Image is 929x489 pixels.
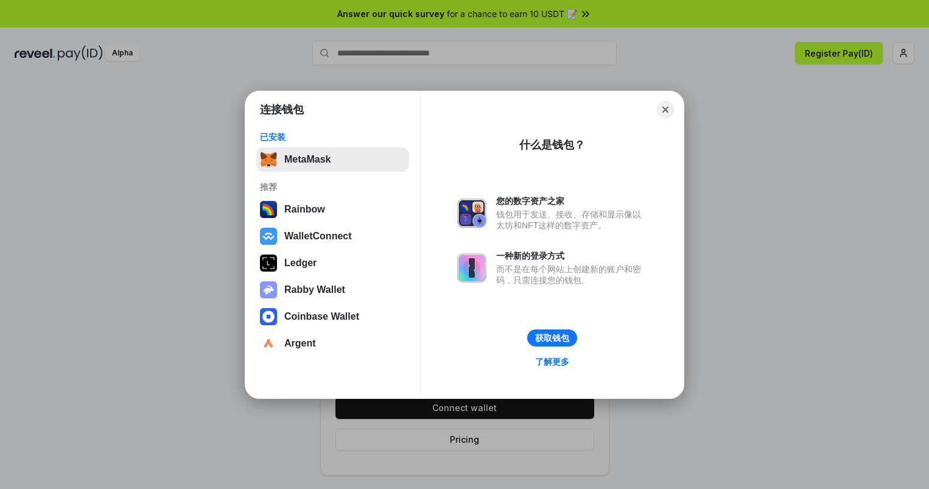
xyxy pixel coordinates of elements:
img: svg+xml,%3Csvg%20xmlns%3D%22http%3A%2F%2Fwww.w3.org%2F2000%2Fsvg%22%20fill%3D%22none%22%20viewBox... [260,281,277,298]
img: svg+xml,%3Csvg%20xmlns%3D%22http%3A%2F%2Fwww.w3.org%2F2000%2Fsvg%22%20fill%3D%22none%22%20viewBox... [457,253,486,283]
a: 了解更多 [528,354,577,370]
button: Rainbow [256,197,409,222]
div: MetaMask [284,154,331,165]
div: 您的数字资产之家 [496,195,647,206]
button: Coinbase Wallet [256,304,409,329]
button: Ledger [256,251,409,275]
div: 推荐 [260,181,405,192]
img: svg+xml,%3Csvg%20width%3D%2228%22%20height%3D%2228%22%20viewBox%3D%220%200%2028%2028%22%20fill%3D... [260,335,277,352]
button: Rabby Wallet [256,278,409,302]
div: Rabby Wallet [284,284,345,295]
h1: 连接钱包 [260,102,304,117]
img: svg+xml,%3Csvg%20width%3D%2228%22%20height%3D%2228%22%20viewBox%3D%220%200%2028%2028%22%20fill%3D... [260,228,277,245]
img: svg+xml,%3Csvg%20xmlns%3D%22http%3A%2F%2Fwww.w3.org%2F2000%2Fsvg%22%20width%3D%2228%22%20height%3... [260,255,277,272]
div: Argent [284,338,316,349]
button: WalletConnect [256,224,409,248]
div: WalletConnect [284,231,352,242]
img: svg+xml,%3Csvg%20xmlns%3D%22http%3A%2F%2Fwww.w3.org%2F2000%2Fsvg%22%20fill%3D%22none%22%20viewBox... [457,199,486,228]
button: Argent [256,331,409,356]
img: svg+xml,%3Csvg%20width%3D%2228%22%20height%3D%2228%22%20viewBox%3D%220%200%2028%2028%22%20fill%3D... [260,308,277,325]
div: Ledger [284,258,317,269]
div: 了解更多 [535,356,569,367]
div: Coinbase Wallet [284,311,359,322]
img: svg+xml,%3Csvg%20fill%3D%22none%22%20height%3D%2233%22%20viewBox%3D%220%200%2035%2033%22%20width%... [260,151,277,168]
div: 而不是在每个网站上创建新的账户和密码，只需连接您的钱包。 [496,264,647,286]
div: 已安装 [260,132,405,142]
div: 一种新的登录方式 [496,250,647,261]
img: svg+xml,%3Csvg%20width%3D%22120%22%20height%3D%22120%22%20viewBox%3D%220%200%20120%20120%22%20fil... [260,201,277,218]
button: Close [657,101,674,118]
div: 获取钱包 [535,332,569,343]
button: MetaMask [256,147,409,172]
div: 钱包用于发送、接收、存储和显示像以太坊和NFT这样的数字资产。 [496,209,647,231]
div: 什么是钱包？ [519,138,585,152]
div: Rainbow [284,204,325,215]
button: 获取钱包 [527,329,577,347]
